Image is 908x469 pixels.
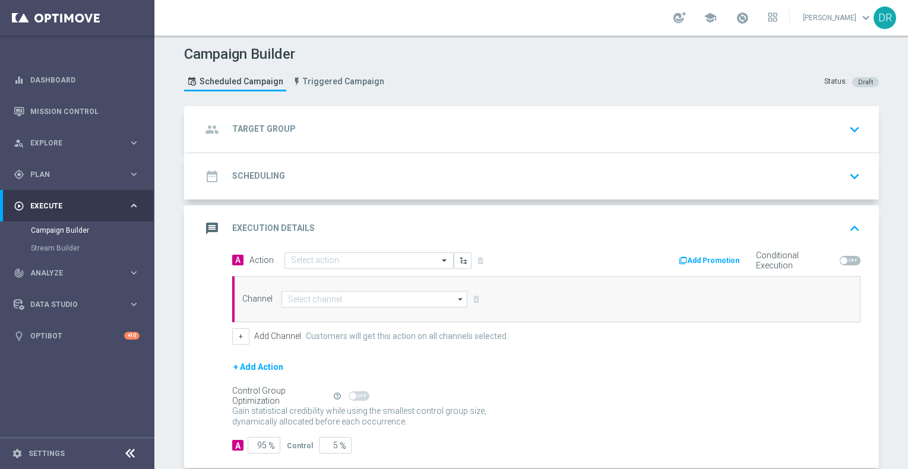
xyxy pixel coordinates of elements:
span: Data Studio [30,301,128,308]
div: Dashboard [14,64,140,96]
div: Explore [14,138,128,148]
i: equalizer [14,75,24,85]
label: Action [249,255,274,265]
div: Analyze [14,268,128,278]
i: keyboard_arrow_right [128,169,140,180]
a: Triggered Campaign [289,72,387,91]
i: group [201,119,223,140]
h2: Scheduling [232,170,285,182]
button: help_outline [332,389,349,403]
div: Control Group Optimization [232,386,332,406]
button: Data Studio keyboard_arrow_right [13,300,140,309]
span: Triggered Campaign [303,77,384,87]
h2: Execution Details [232,223,315,234]
span: Plan [30,171,128,178]
i: keyboard_arrow_right [128,200,140,211]
button: + [232,328,249,345]
label: Customers will get this action on all channels selected. [306,331,508,341]
i: help_outline [333,392,341,400]
a: Dashboard [30,64,140,96]
button: equalizer Dashboard [13,75,140,85]
colored-tag: Draft [852,77,879,86]
i: keyboard_arrow_right [128,267,140,278]
i: message [201,218,223,239]
h1: Campaign Builder [184,46,390,63]
button: Add Promotion [678,254,744,267]
div: A [232,440,243,451]
span: A [232,255,243,265]
button: keyboard_arrow_down [844,165,865,188]
span: Analyze [30,270,128,277]
span: Explore [30,140,128,147]
div: Plan [14,169,128,180]
div: date_range Scheduling keyboard_arrow_down [201,165,865,188]
div: group Target Group keyboard_arrow_down [201,118,865,141]
label: Channel [242,294,273,304]
i: keyboard_arrow_down [846,121,863,138]
i: settings [12,448,23,459]
button: keyboard_arrow_down [844,118,865,141]
span: school [704,11,717,24]
div: Optibot [14,320,140,351]
div: Stream Builder [31,239,153,257]
a: Campaign Builder [31,226,124,235]
i: play_circle_outline [14,201,24,211]
i: gps_fixed [14,169,24,180]
span: keyboard_arrow_down [859,11,872,24]
button: gps_fixed Plan keyboard_arrow_right [13,170,140,179]
a: Mission Control [30,96,140,127]
div: message Execution Details keyboard_arrow_up [201,217,865,240]
button: lightbulb Optibot +10 [13,331,140,341]
div: Execute [14,201,128,211]
button: Mission Control [13,107,140,116]
div: Status: [824,77,847,87]
i: arrow_drop_down [455,291,467,307]
i: keyboard_arrow_right [128,299,140,310]
label: Add Channel [254,331,301,341]
i: keyboard_arrow_down [846,167,863,185]
span: % [268,441,275,451]
div: Data Studio [14,299,128,310]
span: Execute [30,202,128,210]
h2: Target Group [232,123,296,135]
span: Scheduled Campaign [200,77,283,87]
span: % [340,441,346,451]
span: Draft [858,78,873,86]
button: keyboard_arrow_up [844,217,865,240]
button: + Add Action [232,360,284,375]
i: date_range [201,166,223,187]
i: keyboard_arrow_up [846,220,863,237]
a: Stream Builder [31,243,124,253]
div: Mission Control [14,96,140,127]
i: keyboard_arrow_right [128,137,140,148]
input: Select channel [281,291,468,308]
div: +10 [124,332,140,340]
label: Conditional Execution [756,251,835,271]
div: Control [287,440,313,451]
button: play_circle_outline Execute keyboard_arrow_right [13,201,140,211]
div: Campaign Builder [31,221,153,239]
a: Settings [29,450,65,457]
button: person_search Explore keyboard_arrow_right [13,138,140,148]
button: track_changes Analyze keyboard_arrow_right [13,268,140,278]
div: DR [874,7,896,29]
a: Scheduled Campaign [184,72,286,91]
a: [PERSON_NAME]keyboard_arrow_down [802,9,874,27]
i: person_search [14,138,24,148]
i: lightbulb [14,331,24,341]
i: track_changes [14,268,24,278]
a: Optibot [30,320,124,351]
